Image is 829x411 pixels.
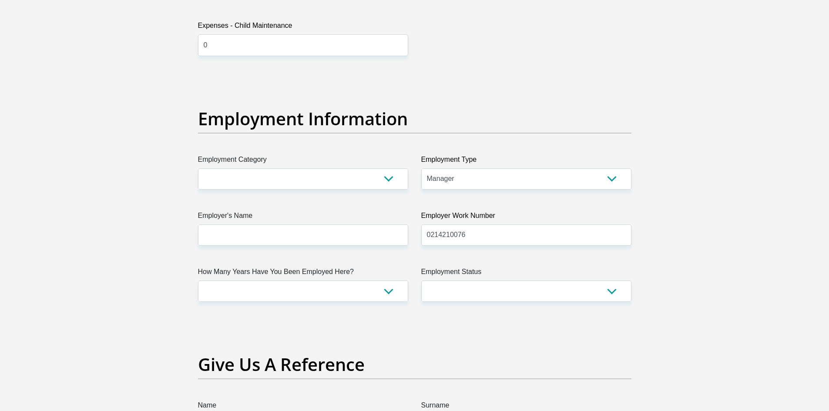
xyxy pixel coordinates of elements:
[198,20,408,34] label: Expenses - Child Maintenance
[198,108,631,129] h2: Employment Information
[198,34,408,56] input: Expenses - Child Maintenance
[421,224,631,246] input: Employer Work Number
[198,224,408,246] input: Employer's Name
[198,154,408,168] label: Employment Category
[421,211,631,224] label: Employer Work Number
[198,354,631,375] h2: Give Us A Reference
[421,154,631,168] label: Employment Type
[198,267,408,281] label: How Many Years Have You Been Employed Here?
[198,211,408,224] label: Employer's Name
[421,267,631,281] label: Employment Status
